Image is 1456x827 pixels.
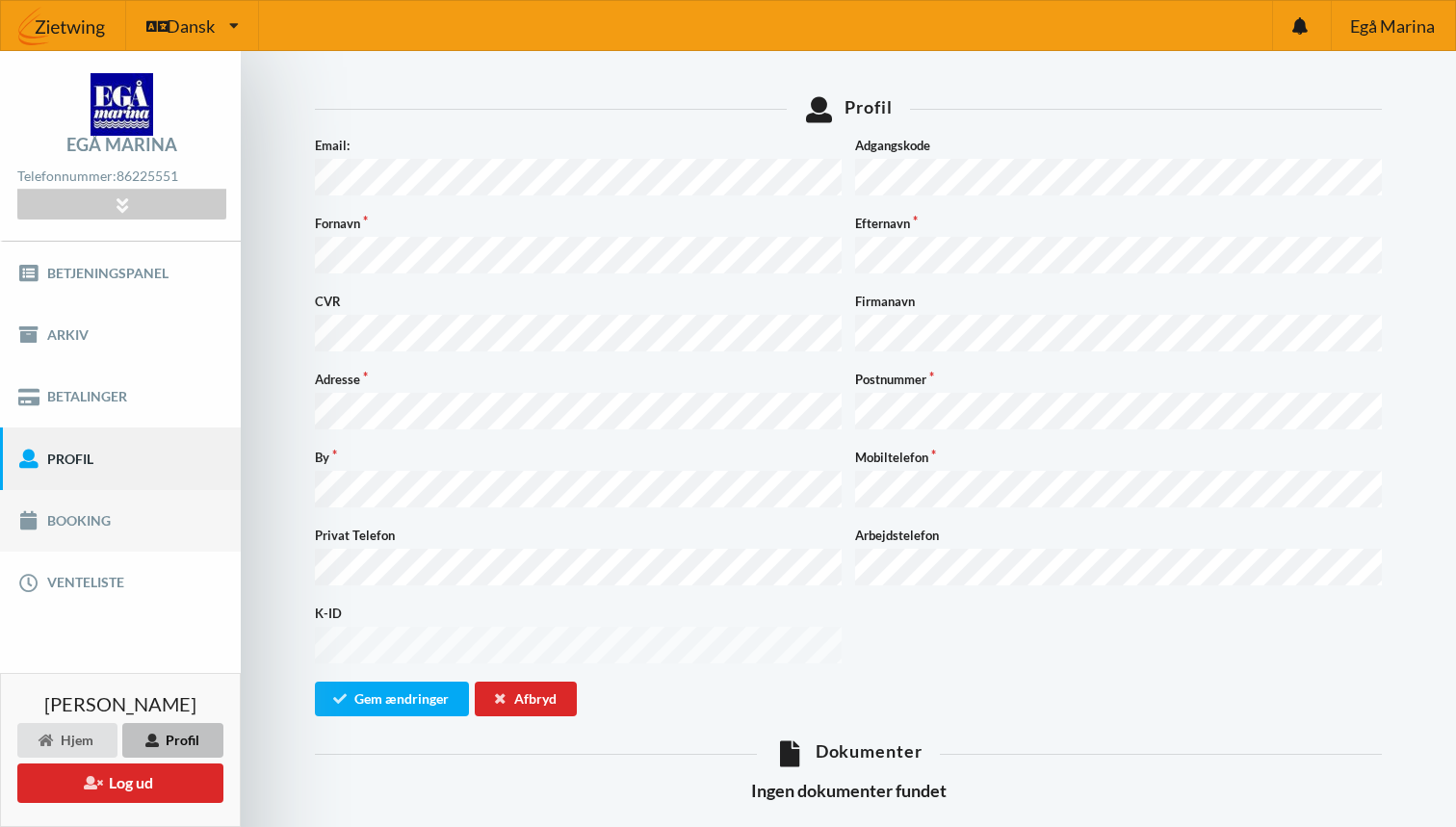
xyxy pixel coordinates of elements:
[315,740,1382,766] div: Dokumenter
[315,780,1382,802] h3: Ingen dokumenter fundet
[855,214,1382,233] label: Efternavn
[17,723,117,758] div: Hjem
[855,370,1382,389] label: Postnummer
[315,604,842,623] label: K-ID
[66,136,177,153] div: Egå Marina
[315,292,842,311] label: CVR
[17,164,225,190] div: Telefonnummer:
[315,370,842,389] label: Adresse
[44,694,196,713] span: [PERSON_NAME]
[122,723,223,758] div: Profil
[855,136,1382,155] label: Adgangskode
[315,682,469,716] button: Gem ændringer
[315,136,842,155] label: Email:
[315,526,842,545] label: Privat Telefon
[315,448,842,467] label: By
[17,763,223,803] button: Log ud
[117,168,178,184] strong: 86225551
[167,17,215,35] span: Dansk
[1350,17,1435,35] span: Egå Marina
[315,96,1382,122] div: Profil
[855,292,1382,311] label: Firmanavn
[855,526,1382,545] label: Arbejdstelefon
[315,214,842,233] label: Fornavn
[475,682,577,716] div: Afbryd
[855,448,1382,467] label: Mobiltelefon
[91,73,153,136] img: logo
